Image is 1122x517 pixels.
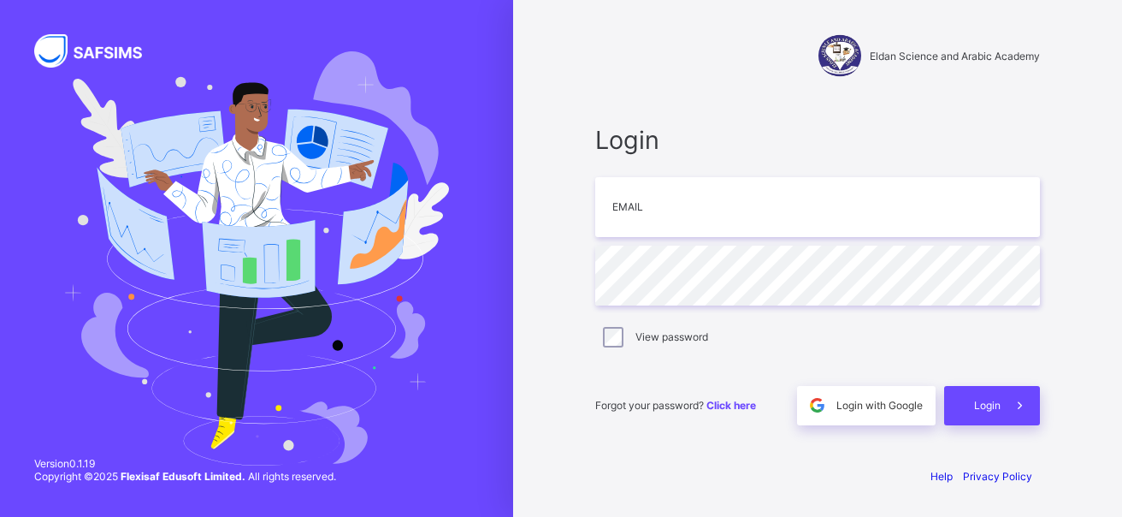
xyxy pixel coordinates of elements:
span: Version 0.1.19 [34,457,336,470]
img: google.396cfc9801f0270233282035f929180a.svg [807,395,827,415]
span: Forgot your password? [595,399,756,412]
a: Click here [706,399,756,412]
a: Privacy Policy [963,470,1032,483]
span: Eldan Science and Arabic Academy [870,50,1040,62]
span: Login with Google [836,399,923,412]
a: Help [930,470,953,483]
img: Hero Image [64,51,448,465]
span: Copyright © 2025 All rights reserved. [34,470,336,483]
strong: Flexisaf Edusoft Limited. [121,470,245,483]
label: View password [635,330,708,343]
span: Login [595,125,1040,155]
span: Login [974,399,1001,412]
img: SAFSIMS Logo [34,34,162,68]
